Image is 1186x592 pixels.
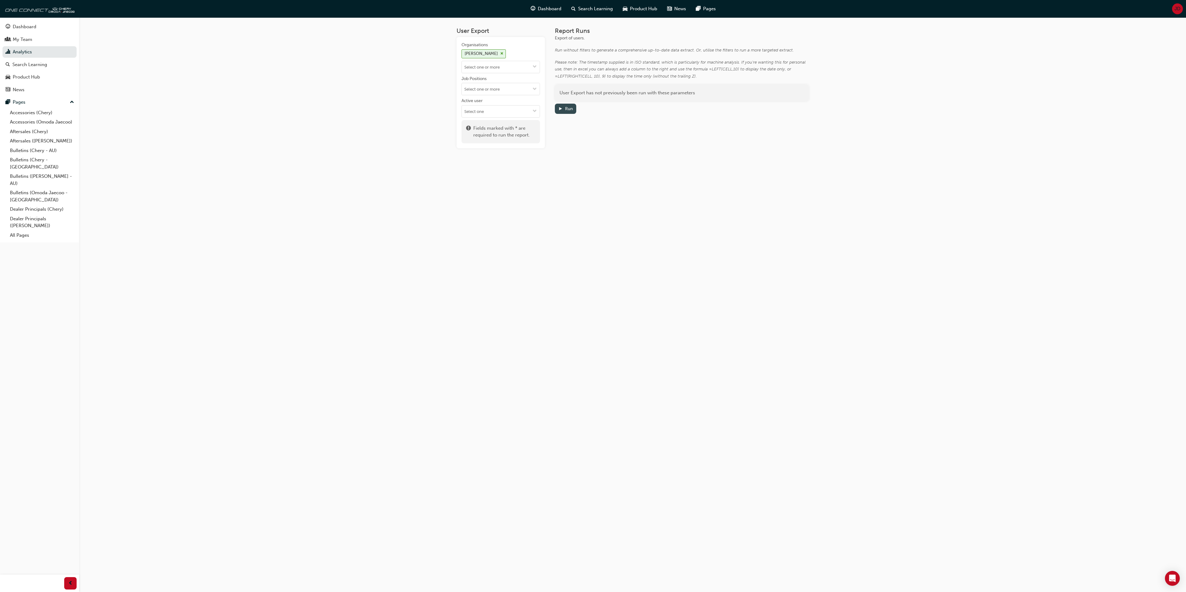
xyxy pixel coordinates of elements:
span: up-icon [70,98,74,106]
div: Product Hub [13,74,40,81]
a: Bulletins (Chery - AU) [7,146,77,155]
a: Product Hub [2,71,77,83]
div: Please note: The timestamp supplied is in ISO standard, which is particularly for machine analysi... [555,59,809,80]
a: Analytics [2,46,77,58]
input: Active usertoggle menu [462,105,540,117]
div: Run [565,106,573,111]
a: All Pages [7,231,77,240]
a: Bulletins (Chery - [GEOGRAPHIC_DATA]) [7,155,77,172]
a: pages-iconPages [691,2,721,15]
span: car-icon [6,74,10,80]
a: news-iconNews [662,2,691,15]
a: Accessories (Omoda Jaecoo) [7,117,77,127]
div: Open Intercom Messenger [1165,571,1180,586]
input: Job Positionstoggle menu [462,83,540,95]
a: search-iconSearch Learning [566,2,618,15]
a: Aftersales (Chery) [7,127,77,137]
div: [PERSON_NAME] [465,50,498,57]
span: people-icon [6,37,10,43]
div: News [13,86,25,93]
button: toggle menu [530,61,540,73]
button: Pages [2,96,77,108]
a: Bulletins (Omoda Jaecoo - [GEOGRAPHIC_DATA]) [7,188,77,204]
span: pages-icon [6,100,10,105]
span: guage-icon [531,5,535,13]
div: Dashboard [13,23,36,30]
a: My Team [2,34,77,45]
span: news-icon [667,5,672,13]
a: Aftersales ([PERSON_NAME]) [7,136,77,146]
a: Dashboard [2,21,77,33]
div: My Team [13,36,32,43]
img: oneconnect [3,2,74,15]
button: toggle menu [530,105,540,117]
a: Dealer Principals ([PERSON_NAME]) [7,214,77,231]
span: News [674,5,686,12]
a: Dealer Principals (Chery) [7,204,77,214]
button: toggle menu [530,83,540,95]
div: Organisations [461,42,488,48]
a: guage-iconDashboard [526,2,566,15]
span: guage-icon [6,24,10,30]
div: Pages [13,99,25,106]
span: Pages [703,5,716,12]
span: pages-icon [696,5,701,13]
a: News [2,84,77,96]
span: search-icon [571,5,576,13]
span: Search Learning [578,5,613,12]
div: Run without filters to generate a comprehensive up-to-date data extract. Or, utilise the filters ... [555,47,809,54]
h3: User Export [457,27,545,34]
span: news-icon [6,87,10,93]
span: down-icon [533,87,537,92]
span: search-icon [6,62,10,68]
div: Job Positions [461,76,487,82]
h3: Report Runs [555,27,809,34]
div: Active user [461,98,483,104]
a: Search Learning [2,59,77,70]
div: User Export has not previously been run with these parameters [555,85,809,101]
a: Bulletins ([PERSON_NAME] - AU) [7,172,77,188]
span: JD [1175,5,1180,12]
div: Search Learning [12,61,47,68]
span: prev-icon [68,580,73,587]
a: car-iconProduct Hub [618,2,662,15]
span: Fields marked with * are required to run the report. [473,125,535,139]
button: Run [555,104,577,114]
span: play-icon [558,107,563,112]
span: down-icon [533,109,537,114]
span: car-icon [623,5,627,13]
span: cross-icon [500,52,503,56]
span: Product Hub [630,5,657,12]
input: Organisations[PERSON_NAME]cross-icontoggle menu [462,61,540,73]
button: DashboardMy TeamAnalyticsSearch LearningProduct HubNews [2,20,77,96]
span: chart-icon [6,49,10,55]
a: Accessories (Chery) [7,108,77,118]
span: down-icon [533,65,537,70]
span: Dashboard [538,5,561,12]
span: Export of users. [555,35,585,41]
span: exclaim-icon [466,125,471,139]
button: JD [1172,3,1183,14]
